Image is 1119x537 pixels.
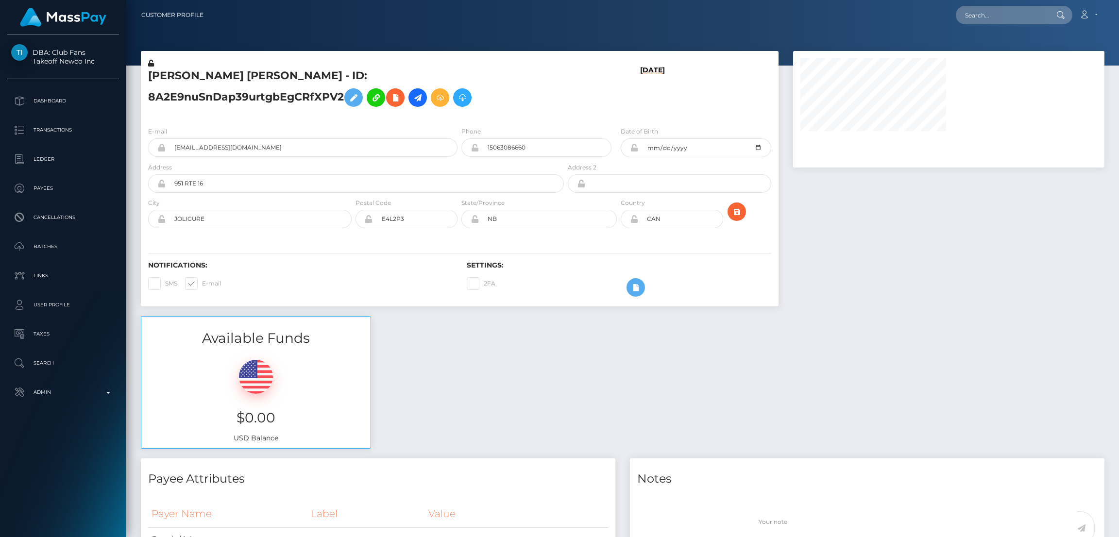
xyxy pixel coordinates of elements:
p: Payees [11,181,115,196]
p: Admin [11,385,115,400]
p: Cancellations [11,210,115,225]
th: Label [307,501,425,527]
h3: $0.00 [149,408,363,427]
label: Country [621,199,645,207]
p: Taxes [11,327,115,341]
label: E-mail [148,127,167,136]
a: User Profile [7,293,119,317]
a: Dashboard [7,89,119,113]
p: Batches [11,239,115,254]
span: DBA: Club Fans Takeoff Newco Inc [7,48,119,66]
a: Transactions [7,118,119,142]
th: Value [425,501,608,527]
label: E-mail [185,277,221,290]
h6: [DATE] [640,66,665,115]
a: Payees [7,176,119,201]
a: Links [7,264,119,288]
a: Customer Profile [141,5,203,25]
a: Search [7,351,119,375]
a: Admin [7,380,119,404]
img: USD.png [239,360,273,394]
a: Batches [7,235,119,259]
label: City [148,199,160,207]
h6: Settings: [467,261,771,269]
label: Address 2 [568,163,596,172]
label: Address [148,163,172,172]
p: Links [11,268,115,283]
h5: [PERSON_NAME] [PERSON_NAME] - ID: 8A2E9nuSnDap39urtgbEgCRfXPV2 [148,68,559,112]
img: Takeoff Newco Inc [11,44,28,61]
label: Postal Code [356,199,391,207]
a: Taxes [7,322,119,346]
input: Search... [956,6,1047,24]
p: User Profile [11,298,115,312]
h3: Available Funds [141,329,371,348]
p: Transactions [11,123,115,137]
p: Dashboard [11,94,115,108]
a: Initiate Payout [408,88,427,107]
th: Payer Name [148,501,307,527]
h4: Payee Attributes [148,470,608,487]
p: Search [11,356,115,370]
label: Phone [461,127,481,136]
label: 2FA [467,277,495,290]
a: Cancellations [7,205,119,230]
p: Ledger [11,152,115,167]
a: Ledger [7,147,119,171]
div: USD Balance [141,348,371,448]
h6: Notifications: [148,261,452,269]
img: MassPay Logo [20,8,106,27]
h4: Notes [637,470,1097,487]
label: Date of Birth [621,127,658,136]
label: SMS [148,277,177,290]
label: State/Province [461,199,505,207]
